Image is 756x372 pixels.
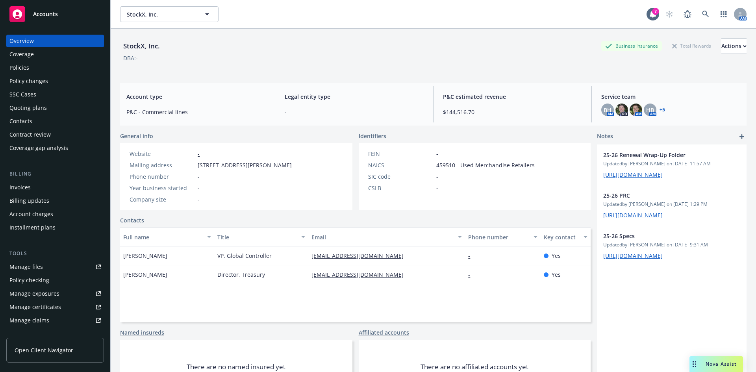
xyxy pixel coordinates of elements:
img: photo [630,104,642,116]
div: Tools [6,250,104,257]
button: Email [308,228,465,246]
div: Manage certificates [9,301,61,313]
span: 25-26 Renewal Wrap-Up Folder [603,151,720,159]
span: BH [604,106,611,114]
span: There are no affiliated accounts yet [421,362,528,372]
div: SSC Cases [9,88,36,101]
div: Website [130,150,195,158]
div: Company size [130,195,195,204]
div: Billing updates [9,194,49,207]
span: Nova Assist [706,361,737,367]
span: Account type [126,93,265,101]
span: Yes [552,270,561,279]
span: There are no named insured yet [187,362,285,372]
div: Full name [123,233,202,241]
div: Business Insurance [601,41,662,51]
span: $144,516.70 [443,108,582,116]
a: Policies [6,61,104,74]
div: DBA: - [123,54,138,62]
div: Installment plans [9,221,56,234]
button: Phone number [465,228,540,246]
span: [PERSON_NAME] [123,252,167,260]
div: Key contact [544,233,579,241]
div: Total Rewards [668,41,715,51]
div: Mailing address [130,161,195,169]
a: Invoices [6,181,104,194]
a: - [198,150,200,157]
a: Overview [6,35,104,47]
span: Updated by [PERSON_NAME] on [DATE] 9:31 AM [603,241,740,248]
a: Policy checking [6,274,104,287]
span: - [436,184,438,192]
div: Email [311,233,453,241]
a: add [737,132,747,141]
span: Yes [552,252,561,260]
span: Open Client Navigator [15,346,73,354]
div: FEIN [368,150,433,158]
a: Report a Bug [680,6,695,22]
div: Account charges [9,208,53,220]
a: Manage BORs [6,328,104,340]
span: - [436,172,438,181]
button: Full name [120,228,214,246]
div: Manage files [9,261,43,273]
span: - [198,172,200,181]
span: Service team [601,93,740,101]
button: Nova Assist [689,356,743,372]
a: - [468,271,476,278]
a: Named insureds [120,328,164,337]
span: - [198,184,200,192]
div: Coverage gap analysis [9,142,68,154]
div: Billing [6,170,104,178]
div: Policies [9,61,29,74]
a: Coverage gap analysis [6,142,104,154]
a: Manage exposures [6,287,104,300]
a: Quoting plans [6,102,104,114]
div: 25-26 SpecsUpdatedby [PERSON_NAME] on [DATE] 9:31 AM[URL][DOMAIN_NAME] [597,226,747,266]
a: SSC Cases [6,88,104,101]
span: P&C - Commercial lines [126,108,265,116]
a: Account charges [6,208,104,220]
span: 459510 - Used Merchandise Retailers [436,161,535,169]
div: Quoting plans [9,102,47,114]
div: Actions [721,39,747,54]
a: Contacts [6,115,104,128]
div: Title [217,233,296,241]
span: - [436,150,438,158]
span: [PERSON_NAME] [123,270,167,279]
div: Year business started [130,184,195,192]
div: Coverage [9,48,34,61]
div: Phone number [130,172,195,181]
span: StockX, Inc. [127,10,195,19]
button: Key contact [541,228,591,246]
img: photo [615,104,628,116]
div: Contract review [9,128,51,141]
div: CSLB [368,184,433,192]
span: Notes [597,132,613,141]
a: [EMAIL_ADDRESS][DOMAIN_NAME] [311,252,410,259]
a: [EMAIL_ADDRESS][DOMAIN_NAME] [311,271,410,278]
div: Manage claims [9,314,49,327]
span: HB [646,106,654,114]
span: - [198,195,200,204]
span: General info [120,132,153,140]
button: Title [214,228,308,246]
div: Contacts [9,115,32,128]
span: P&C estimated revenue [443,93,582,101]
span: Director, Treasury [217,270,265,279]
a: Coverage [6,48,104,61]
span: Legal entity type [285,93,424,101]
a: Manage files [6,261,104,273]
a: +5 [660,107,665,112]
div: Overview [9,35,34,47]
div: Manage exposures [9,287,59,300]
a: Manage claims [6,314,104,327]
a: Affiliated accounts [359,328,409,337]
div: Phone number [468,233,528,241]
a: Contacts [120,216,144,224]
span: [STREET_ADDRESS][PERSON_NAME] [198,161,292,169]
div: StockX, Inc. [120,41,163,51]
div: 7 [652,8,659,15]
a: Switch app [716,6,732,22]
